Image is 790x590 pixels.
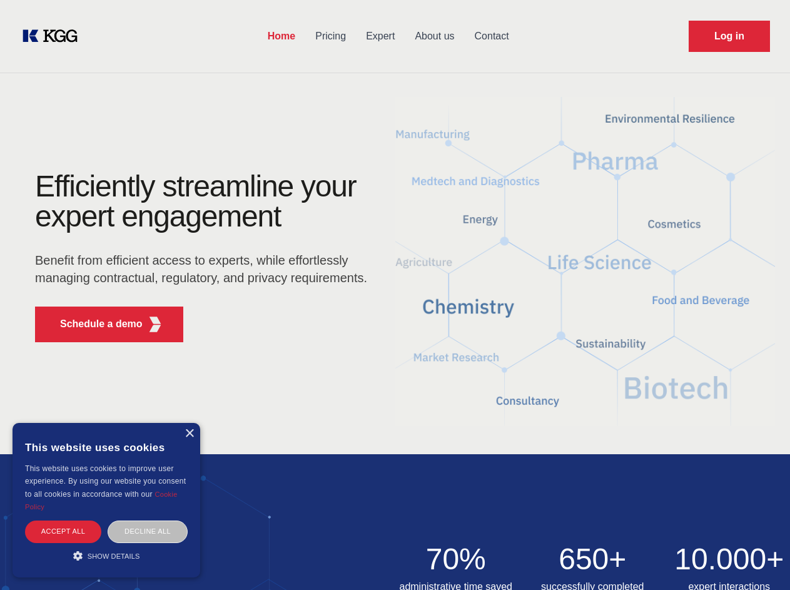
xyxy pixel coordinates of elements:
div: This website uses cookies [25,432,188,462]
img: KGG Fifth Element RED [148,317,163,332]
div: Show details [25,549,188,562]
div: Accept all [25,521,101,542]
span: Show details [88,552,140,560]
a: Contact [465,20,519,53]
div: Decline all [108,521,188,542]
div: Close [185,429,194,439]
img: KGG Fifth Element RED [395,81,776,442]
iframe: Chat Widget [727,530,790,590]
h2: 70% [395,544,517,574]
a: Request Demo [689,21,770,52]
a: Expert [356,20,405,53]
a: Cookie Policy [25,491,178,511]
a: About us [405,20,464,53]
button: Schedule a demoKGG Fifth Element RED [35,307,183,342]
p: Schedule a demo [60,317,143,332]
h2: 650+ [532,544,654,574]
a: Pricing [305,20,356,53]
h1: Efficiently streamline your expert engagement [35,171,375,231]
span: This website uses cookies to improve user experience. By using our website you consent to all coo... [25,464,186,499]
p: Benefit from efficient access to experts, while effortlessly managing contractual, regulatory, an... [35,252,375,287]
a: KOL Knowledge Platform: Talk to Key External Experts (KEE) [20,26,88,46]
a: Home [258,20,305,53]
